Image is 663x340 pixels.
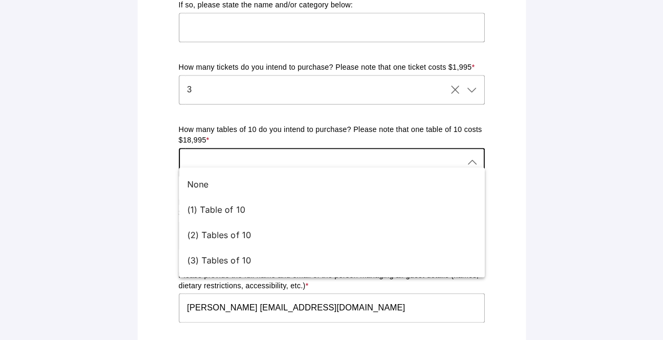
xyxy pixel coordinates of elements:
p: Please provide the full name and email of the person managing all guest details (names, dietary r... [179,270,485,291]
span: 3 [187,83,192,96]
i: Clear [449,83,462,96]
div: (3) Tables of 10 [187,254,468,267]
p: How many tables of 10 do you intend to purchase? Please note that one table of 10 costs $18,995 [179,125,485,146]
div: (1) Table of 10 [187,203,468,216]
div: None [187,178,468,191]
p: How many tickets do you intend to purchase? Please note that one ticket costs $1,995 [179,62,485,73]
div: (2) Tables of 10 [187,229,468,241]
